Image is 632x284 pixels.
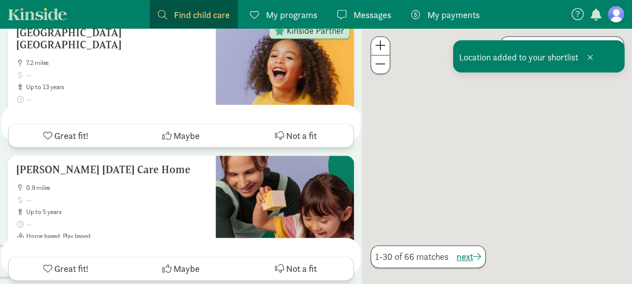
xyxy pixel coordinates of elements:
span: Kinside Partner [287,26,344,35]
span: up to 5 years [26,208,208,216]
h5: [PERSON_NAME] [DATE] Care Home [16,164,208,176]
span: 1-30 of 66 matches [375,250,448,263]
span: Home based, Play based [26,232,208,240]
span: Maybe [173,262,200,275]
span: Find child care [174,8,230,22]
div: Location added to your shortlist [453,40,624,73]
button: Maybe [124,257,239,280]
a: Kinside [8,8,67,20]
span: 7.2 miles [26,59,208,67]
span: 0.9 miles [26,184,208,192]
button: Not a fit [238,257,353,280]
span: My payments [427,8,480,22]
span: Maybe [173,129,200,143]
span: Center [26,107,208,115]
span: up to 13 years [26,83,208,91]
span: Messages [353,8,391,22]
span: Not a fit [286,129,317,143]
button: Great fit! [9,257,124,280]
button: next [457,250,481,263]
button: Great fit! [9,124,124,147]
span: Great fit! [54,262,88,275]
span: My programs [266,8,317,22]
button: Maybe [124,124,239,147]
button: Not a fit [238,124,353,147]
span: Great fit! [54,129,88,143]
h5: [GEOGRAPHIC_DATA] [GEOGRAPHIC_DATA] [16,27,208,51]
span: Not a fit [286,262,317,275]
